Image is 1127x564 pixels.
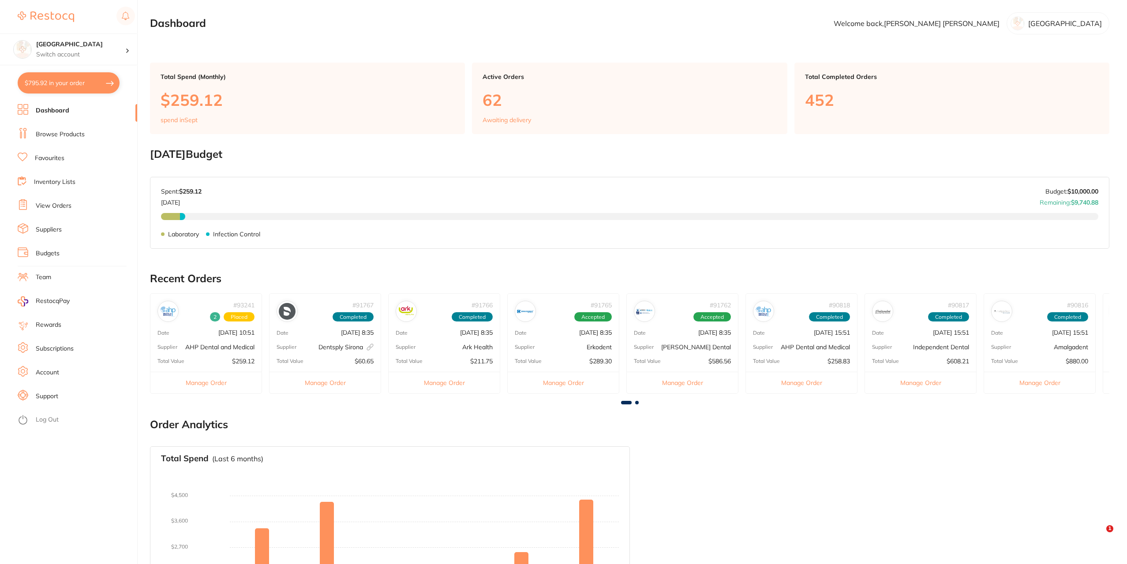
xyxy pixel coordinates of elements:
[574,312,612,322] span: Accepted
[150,17,206,30] h2: Dashboard
[1045,188,1098,195] p: Budget:
[913,344,969,351] p: Independent Dental
[579,329,612,336] p: [DATE] 8:35
[36,297,70,306] span: RestocqPay
[333,312,374,322] span: Completed
[634,330,646,336] p: Date
[991,358,1018,364] p: Total Value
[36,415,59,424] a: Log Out
[233,302,255,309] p: # 93241
[1067,302,1088,309] p: # 90816
[698,329,731,336] p: [DATE] 8:35
[18,11,74,22] img: Restocq Logo
[627,372,738,393] button: Manage Order
[829,302,850,309] p: # 90818
[212,455,263,463] p: (Last 6 months)
[161,116,198,123] p: spend in Sept
[587,344,612,351] p: Erkodent
[661,344,731,351] p: [PERSON_NAME] Dental
[814,329,850,336] p: [DATE] 15:51
[933,329,969,336] p: [DATE] 15:51
[36,249,60,258] a: Budgets
[1040,195,1098,206] p: Remaining:
[218,329,255,336] p: [DATE] 10:51
[34,178,75,187] a: Inventory Lists
[18,296,70,306] a: RestocqPay
[805,91,1099,109] p: 452
[460,329,493,336] p: [DATE] 8:35
[991,344,1011,350] p: Supplier
[36,225,62,234] a: Suppliers
[150,273,1109,285] h2: Recent Orders
[157,358,184,364] p: Total Value
[35,154,64,163] a: Favourites
[710,302,731,309] p: # 91762
[753,330,765,336] p: Date
[224,312,255,322] span: Placed
[14,41,31,58] img: Katoomba Dental Centre
[805,73,1099,80] p: Total Completed Orders
[483,73,776,80] p: Active Orders
[515,330,527,336] p: Date
[483,116,531,123] p: Awaiting delivery
[213,231,260,238] p: Infection Control
[161,188,202,195] p: Spent:
[341,329,374,336] p: [DATE] 8:35
[150,418,1109,431] h2: Order Analytics
[865,372,976,393] button: Manage Order
[872,330,884,336] p: Date
[753,344,773,350] p: Supplier
[1106,525,1113,532] span: 1
[746,372,857,393] button: Manage Order
[515,358,542,364] p: Total Value
[872,358,899,364] p: Total Value
[36,106,69,115] a: Dashboard
[36,368,59,377] a: Account
[589,358,612,365] p: $289.30
[515,344,535,350] p: Supplier
[472,302,493,309] p: # 91766
[517,303,534,320] img: Erkodent
[755,303,772,320] img: AHP Dental and Medical
[591,302,612,309] p: # 91765
[161,73,454,80] p: Total Spend (Monthly)
[470,358,493,365] p: $211.75
[36,273,51,282] a: Team
[318,344,374,351] p: Dentsply Sirona
[508,372,619,393] button: Manage Order
[1047,312,1088,322] span: Completed
[352,302,374,309] p: # 91767
[277,344,296,350] p: Supplier
[781,344,850,351] p: AHP Dental and Medical
[693,312,731,322] span: Accepted
[1052,329,1088,336] p: [DATE] 15:51
[708,358,731,365] p: $586.56
[1028,19,1102,27] p: [GEOGRAPHIC_DATA]
[157,344,177,350] p: Supplier
[18,72,120,93] button: $795.92 in your order
[452,312,493,322] span: Completed
[36,321,61,329] a: Rewards
[232,358,255,365] p: $259.12
[277,358,303,364] p: Total Value
[150,372,262,393] button: Manage Order
[483,91,776,109] p: 62
[270,372,381,393] button: Manage Order
[947,358,969,365] p: $608.21
[984,372,1095,393] button: Manage Order
[18,7,74,27] a: Restocq Logo
[634,344,654,350] p: Supplier
[396,344,416,350] p: Supplier
[948,302,969,309] p: # 90817
[36,392,58,401] a: Support
[150,148,1109,161] h2: [DATE] Budget
[834,19,1000,27] p: Welcome back, [PERSON_NAME] [PERSON_NAME]
[874,303,891,320] img: Independent Dental
[389,372,500,393] button: Manage Order
[1067,187,1098,195] strong: $10,000.00
[161,195,202,206] p: [DATE]
[753,358,780,364] p: Total Value
[1088,525,1109,546] iframe: Intercom live chat
[168,231,199,238] p: Laboratory
[398,303,415,320] img: Ark Health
